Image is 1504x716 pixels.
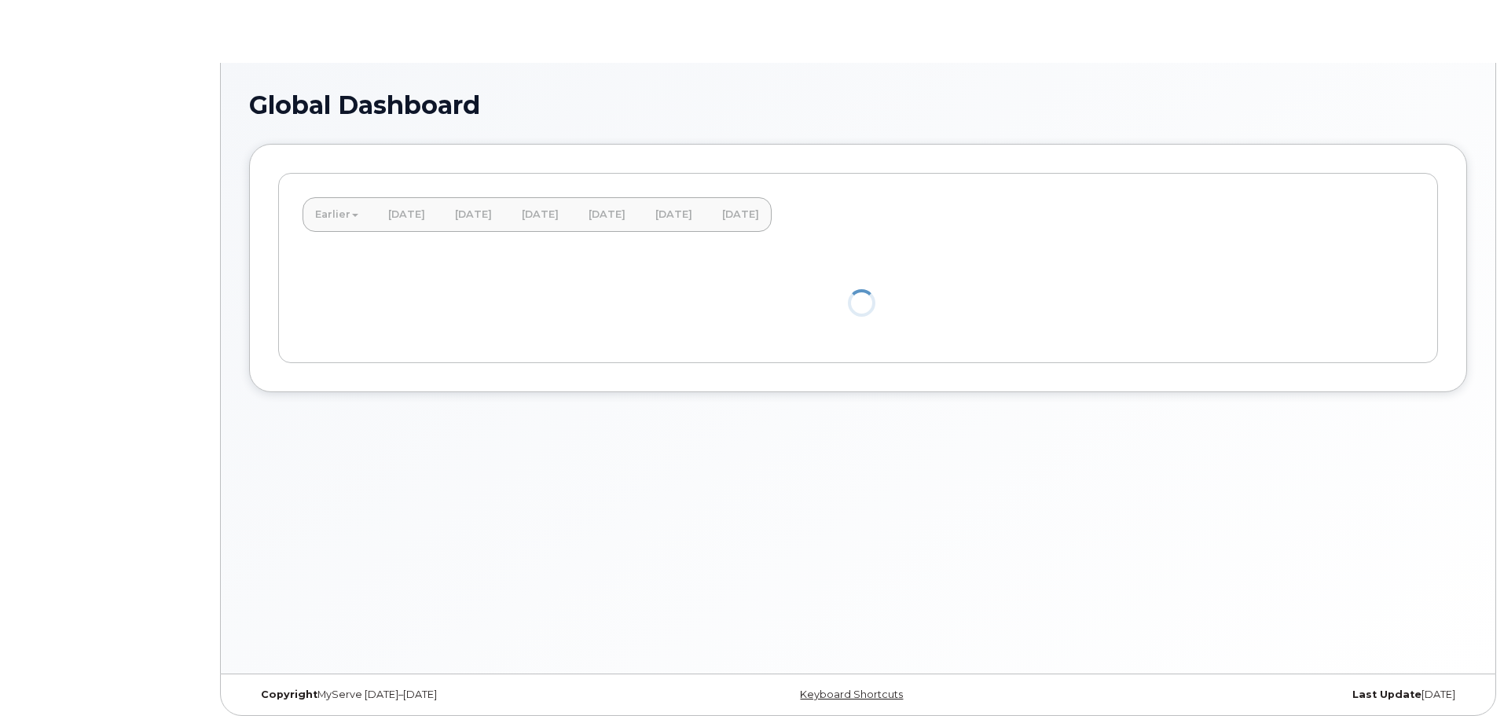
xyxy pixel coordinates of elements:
strong: Copyright [261,688,317,700]
h1: Global Dashboard [249,91,1467,119]
a: [DATE] [442,197,504,232]
a: Earlier [303,197,371,232]
a: [DATE] [509,197,571,232]
div: [DATE] [1061,688,1467,701]
a: [DATE] [376,197,438,232]
a: Keyboard Shortcuts [800,688,903,700]
a: [DATE] [576,197,638,232]
a: [DATE] [643,197,705,232]
a: [DATE] [710,197,772,232]
strong: Last Update [1352,688,1421,700]
div: MyServe [DATE]–[DATE] [249,688,655,701]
